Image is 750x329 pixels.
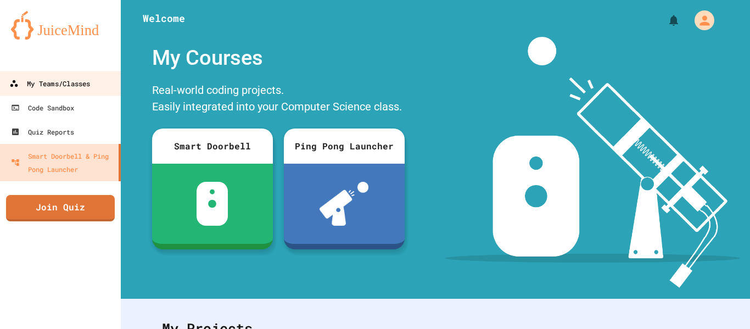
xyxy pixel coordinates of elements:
[11,101,74,114] div: Code Sandbox
[11,149,114,176] div: Smart Doorbell & Ping Pong Launcher
[6,195,115,221] a: Join Quiz
[11,11,110,40] img: logo-orange.svg
[9,77,90,91] div: My Teams/Classes
[284,129,405,164] div: Ping Pong Launcher
[320,182,368,226] img: ppl-with-ball.png
[647,11,683,30] div: My Notifications
[197,182,228,226] img: sdb-white.svg
[147,79,410,120] div: Real-world coding projects. Easily integrated into your Computer Science class.
[11,125,74,138] div: Quiz Reports
[152,129,273,164] div: Smart Doorbell
[683,8,717,33] div: My Account
[445,37,740,288] img: banner-image-my-projects.png
[147,37,410,79] div: My Courses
